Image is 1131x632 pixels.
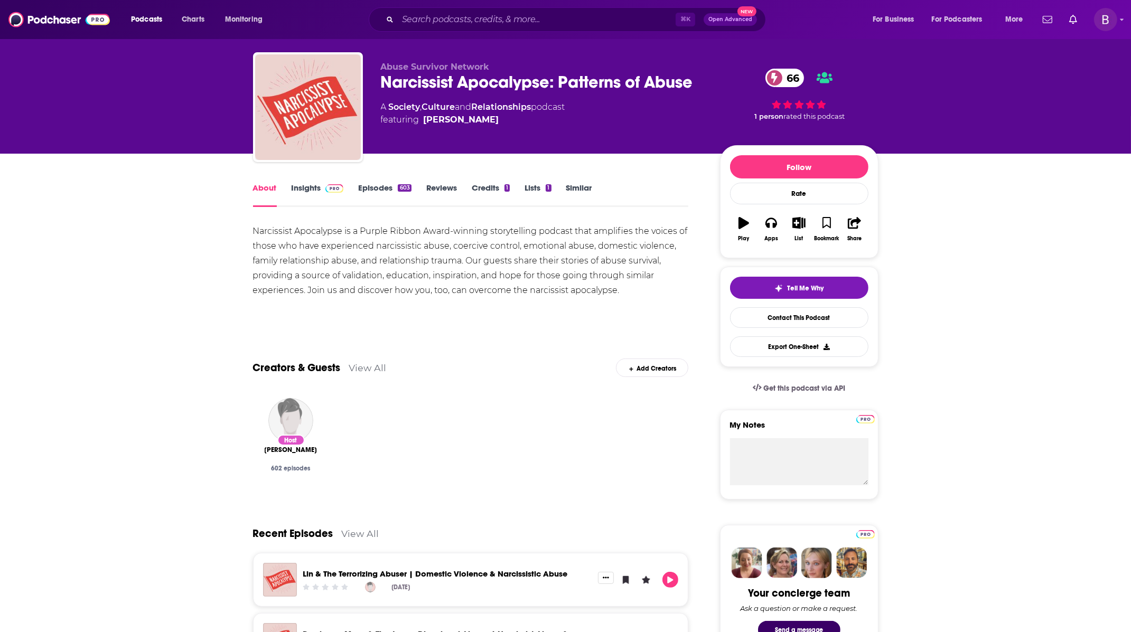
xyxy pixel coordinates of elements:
div: 1 [546,184,551,192]
a: Similar [566,183,592,207]
div: Add Creators [616,359,688,377]
img: Podchaser Pro [856,415,875,423]
label: My Notes [730,420,868,438]
a: Credits1 [472,183,510,207]
button: Bookmark Episode [618,572,634,588]
a: Pro website [856,529,875,539]
a: Brandon Chadwick [265,446,317,454]
a: Society [389,102,420,112]
a: Get this podcast via API [744,375,854,401]
a: View All [342,528,379,539]
input: Search podcasts, credits, & more... [398,11,676,28]
span: , [420,102,422,112]
a: Show notifications dropdown [1039,11,1057,29]
a: Recent Episodes [253,527,333,540]
div: Share [847,235,862,242]
a: InsightsPodchaser Pro [292,183,344,207]
img: Sydney Profile [732,548,762,578]
img: Jules Profile [801,548,832,578]
span: and [455,102,472,112]
button: tell me why sparkleTell Me Why [730,277,868,299]
img: User Profile [1094,8,1117,31]
span: featuring [381,114,565,126]
a: Lin & The Terrorizing Abuser | Domestic Violence & Narcissistic Abuse [303,569,568,579]
button: open menu [998,11,1036,28]
a: Charts [175,11,211,28]
span: Podcasts [131,12,162,27]
button: open menu [865,11,928,28]
button: List [785,210,812,248]
span: Abuse Survivor Network [381,62,490,72]
span: ⌘ K [676,13,695,26]
button: Show More Button [598,572,614,583]
div: A podcast [381,101,565,126]
a: Relationships [472,102,531,112]
img: Narcissist Apocalypse: Patterns of Abuse [255,54,361,160]
a: 66 [765,69,805,87]
a: Lists1 [525,183,551,207]
span: 1 person [755,112,784,120]
div: Your concierge team [748,587,850,600]
img: tell me why sparkle [774,284,783,293]
a: Brandon Chadwick [424,114,499,126]
button: Apps [758,210,785,248]
div: 602 episodes [261,465,321,472]
button: Play [662,572,678,588]
span: [PERSON_NAME] [265,446,317,454]
img: Podchaser Pro [856,530,875,539]
span: Get this podcast via API [763,384,845,393]
img: Jon Profile [836,548,867,578]
img: Podchaser Pro [325,184,344,193]
button: Bookmark [813,210,840,248]
span: Open Advanced [708,17,752,22]
span: For Podcasters [932,12,983,27]
div: Host [277,435,305,446]
span: Tell Me Why [787,284,824,293]
img: Brandon Chadwick [365,582,376,592]
button: Leave a Rating [638,572,654,588]
div: Rate [730,183,868,204]
a: View All [349,362,387,373]
img: Brandon Chadwick [268,398,313,443]
div: List [795,235,803,242]
a: About [253,183,277,207]
div: Community Rating: 0 out of 5 [301,583,349,591]
img: Lin & The Terrorizing Abuser | Domestic Violence & Narcissistic Abuse [263,563,297,597]
div: 1 [504,184,510,192]
div: Bookmark [814,235,839,242]
button: open menu [124,11,176,28]
div: 66 1 personrated this podcast [720,62,878,127]
button: Share [840,210,868,248]
div: Search podcasts, credits, & more... [379,7,776,32]
a: Creators & Guests [253,361,341,374]
div: Ask a question or make a request. [741,604,858,612]
div: Apps [764,235,778,242]
button: Follow [730,155,868,178]
a: Show notifications dropdown [1065,11,1081,29]
button: Play [730,210,758,248]
span: Logged in as ben24837 [1094,8,1117,31]
a: Contact This Podcast [730,307,868,328]
div: 603 [398,184,411,192]
button: Show profile menu [1094,8,1117,31]
span: 66 [776,69,805,87]
a: Reviews [426,183,457,207]
a: Culture [422,102,455,112]
span: New [737,6,756,16]
img: Barbara Profile [767,548,797,578]
div: [DATE] [391,583,410,591]
button: open menu [218,11,276,28]
div: Play [738,235,749,242]
span: More [1005,12,1023,27]
img: Podchaser - Follow, Share and Rate Podcasts [8,10,110,30]
div: Narcissist Apocalypse is a Purple Ribbon Award-winning storytelling podcast that amplifies the vo... [253,224,689,298]
button: open menu [925,11,998,28]
span: Charts [182,12,204,27]
button: Export One-Sheet [730,336,868,357]
span: For Business [873,12,914,27]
